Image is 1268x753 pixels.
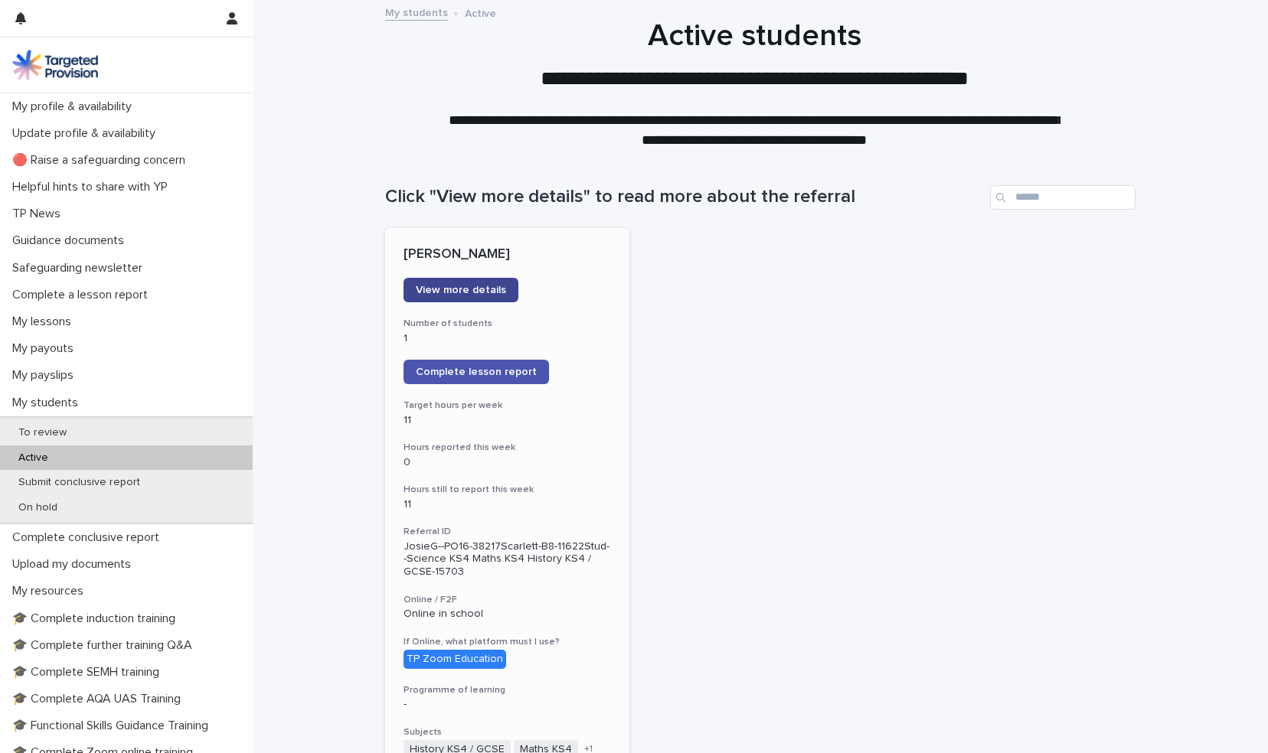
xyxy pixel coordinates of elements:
p: Safeguarding newsletter [6,261,155,275]
p: 🎓 Complete further training Q&A [6,638,204,653]
p: My profile & availability [6,99,144,114]
p: 11 [404,498,611,511]
h1: Click "View more details" to read more about the referral [385,186,984,208]
p: On hold [6,501,70,514]
p: [PERSON_NAME] [404,246,611,263]
p: My payslips [6,368,86,383]
h3: Target hours per week [404,399,611,412]
a: My students [385,3,448,21]
p: Active [6,451,60,465]
h3: Hours reported this week [404,442,611,454]
p: Complete conclusive report [6,530,172,545]
p: Guidance documents [6,233,136,248]
a: View more details [404,278,518,302]
h3: Number of students [404,318,611,330]
p: 1 [404,332,611,345]
h1: Active students [379,18,1129,54]
p: My resources [6,584,96,598]
p: To review [6,426,79,439]
p: 🎓 Complete SEMH training [6,665,172,680]
a: Complete lesson report [404,360,549,384]
p: Online in school [404,608,611,621]
p: TP News [6,207,73,221]
p: 0 [404,456,611,469]
p: 🎓 Functional Skills Guidance Training [6,719,221,733]
p: Active [465,4,496,21]
div: TP Zoom Education [404,650,506,669]
h3: Referral ID [404,526,611,538]
p: Complete a lesson report [6,288,160,302]
h3: If Online, what platform must I use? [404,636,611,648]
span: View more details [416,285,506,295]
p: My payouts [6,341,86,356]
p: Upload my documents [6,557,143,572]
h3: Programme of learning [404,684,611,696]
p: My students [6,396,90,410]
p: Submit conclusive report [6,476,152,489]
p: 🔴 Raise a safeguarding concern [6,153,198,168]
span: Complete lesson report [416,367,537,377]
h3: Hours still to report this week [404,484,611,496]
p: My lessons [6,315,83,329]
h3: Online / F2F [404,594,611,606]
input: Search [990,185,1136,210]
p: JosieG--PO16-38217Scarlett-B8-11622Stud--Science KS4 Maths KS4 History KS4 / GCSE-15703 [404,540,611,579]
p: 11 [404,414,611,427]
img: M5nRWzHhSzIhMunXDL62 [12,50,98,80]
p: 🎓 Complete AQA UAS Training [6,692,193,706]
p: Helpful hints to share with YP [6,180,180,194]
p: 🎓 Complete induction training [6,611,188,626]
h3: Subjects [404,726,611,738]
p: Update profile & availability [6,126,168,141]
p: - [404,698,611,711]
